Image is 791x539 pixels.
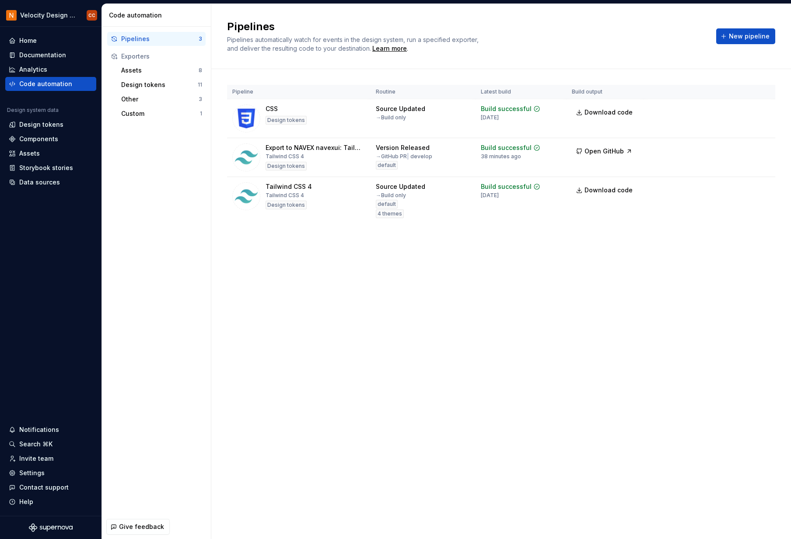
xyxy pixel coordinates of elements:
[118,78,206,92] button: Design tokens11
[371,45,408,52] span: .
[5,63,96,77] a: Analytics
[476,85,567,99] th: Latest build
[227,85,371,99] th: Pipeline
[5,161,96,175] a: Storybook stories
[5,132,96,146] a: Components
[5,146,96,160] a: Assets
[266,143,365,152] div: Export to NAVEX navexui: Tailwind CSS 4 2
[266,182,312,191] div: Tailwind CSS 4
[227,20,706,34] h2: Pipelines
[109,11,207,20] div: Code automation
[5,175,96,189] a: Data sources
[118,92,206,106] button: Other3
[266,116,307,125] div: Design tokens
[19,36,37,45] div: Home
[376,104,425,113] div: Source Updated
[266,104,278,113] div: CSS
[729,32,770,41] span: New pipeline
[584,108,633,117] span: Download code
[5,118,96,132] a: Design tokens
[19,135,58,143] div: Components
[19,454,53,463] div: Invite team
[118,107,206,121] button: Custom1
[19,178,60,187] div: Data sources
[376,153,432,160] div: → GitHub PR develop
[371,85,476,99] th: Routine
[20,11,76,20] div: Velocity Design System by NAVEX
[121,95,199,104] div: Other
[266,201,307,209] div: Design tokens
[6,10,17,21] img: bb28370b-b938-4458-ba0e-c5bddf6d21d4.png
[481,104,532,113] div: Build successful
[5,480,96,494] button: Contact support
[227,36,480,52] span: Pipelines automatically watch for events in the design system, run a specified exporter, and deli...
[19,65,47,74] div: Analytics
[716,28,775,44] button: New pipeline
[481,114,499,121] div: [DATE]
[19,497,33,506] div: Help
[5,437,96,451] button: Search ⌘K
[19,80,72,88] div: Code automation
[199,96,202,103] div: 3
[5,495,96,509] button: Help
[481,153,521,160] div: 38 minutes ago
[376,161,398,170] div: default
[584,186,633,195] span: Download code
[481,192,499,199] div: [DATE]
[376,200,398,209] div: default
[407,153,409,160] span: |
[572,143,637,159] button: Open GitHub
[376,192,406,199] div: → Build only
[2,6,100,24] button: Velocity Design System by NAVEXCC
[121,109,200,118] div: Custom
[572,149,637,156] a: Open GitHub
[5,466,96,480] a: Settings
[198,81,202,88] div: 11
[199,35,202,42] div: 3
[119,522,164,531] span: Give feedback
[567,85,644,99] th: Build output
[372,44,407,53] a: Learn more
[378,210,402,217] span: 4 themes
[5,423,96,437] button: Notifications
[107,32,206,46] button: Pipelines3
[88,12,95,19] div: CC
[5,77,96,91] a: Code automation
[29,523,73,532] svg: Supernova Logo
[19,149,40,158] div: Assets
[7,107,59,114] div: Design system data
[121,35,199,43] div: Pipelines
[121,80,198,89] div: Design tokens
[19,469,45,477] div: Settings
[19,440,52,449] div: Search ⌘K
[5,452,96,466] a: Invite team
[5,48,96,62] a: Documentation
[376,182,425,191] div: Source Updated
[266,192,304,199] div: Tailwind CSS 4
[19,425,59,434] div: Notifications
[584,147,624,156] span: Open GitHub
[106,519,170,535] button: Give feedback
[376,114,406,121] div: → Build only
[19,163,73,172] div: Storybook stories
[481,143,532,152] div: Build successful
[266,153,304,160] div: Tailwind CSS 4
[266,162,307,170] div: Design tokens
[481,182,532,191] div: Build successful
[199,67,202,74] div: 8
[572,182,638,198] a: Download code
[19,51,66,59] div: Documentation
[572,104,638,120] a: Download code
[200,110,202,117] div: 1
[118,63,206,77] button: Assets8
[121,52,202,61] div: Exporters
[376,143,430,152] div: Version Released
[5,34,96,48] a: Home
